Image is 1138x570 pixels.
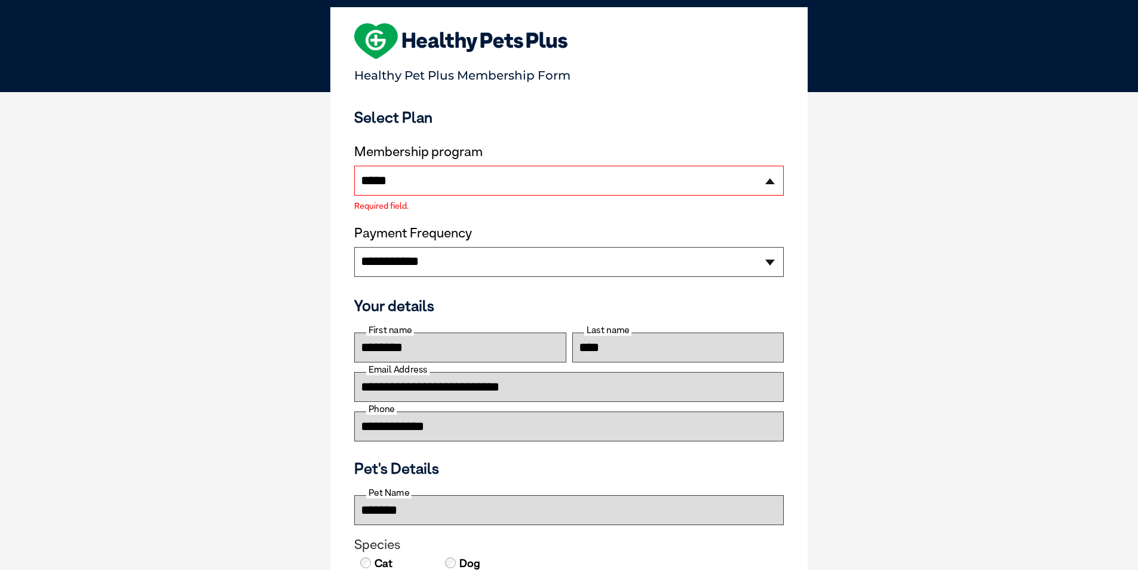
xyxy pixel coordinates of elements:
[584,325,631,336] label: Last name
[366,404,397,414] label: Phone
[354,63,784,83] p: Healthy Pet Plus Membership Form
[354,23,568,59] img: heart-shape-hpp-logo-large.png
[354,537,784,553] legend: Species
[354,108,784,126] h3: Select Plan
[366,364,430,375] label: Email Address
[354,202,784,210] label: Required field.
[366,325,414,336] label: First name
[354,297,784,315] h3: Your details
[354,225,472,241] label: Payment Frequency
[354,144,784,160] label: Membership program
[349,459,789,477] h3: Pet's Details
